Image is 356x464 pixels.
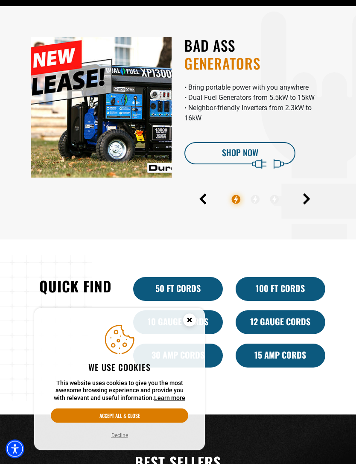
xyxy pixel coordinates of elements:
p: This website uses cookies to give you the most awesome browsing experience and provide you with r... [51,379,188,402]
button: Next [303,194,310,205]
a: This website uses cookies to give you the most awesome browsing experience and provide you with r... [154,394,185,401]
a: 100 Ft Cords [236,277,325,301]
h2: We use cookies [51,362,188,373]
button: Previous [199,194,207,205]
p: • Bring portable power with you anywhere • Dual Fuel Generators from 5.5kW to 15kW • Neighbor-fri... [184,83,325,124]
a: 12 Gauge Cords [236,311,325,335]
button: Accept all & close [51,409,188,423]
button: Decline [109,431,131,440]
div: Accessibility Menu [6,440,24,458]
aside: Cookie Consent [34,308,205,451]
h2: BAD ASS [184,37,325,73]
a: 50 ft cords [133,277,223,301]
a: 15 Amp Cords [236,344,325,368]
a: Shop Now [184,143,295,165]
span: GENERATORS [184,55,325,73]
h2: Quick Find [31,277,120,296]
